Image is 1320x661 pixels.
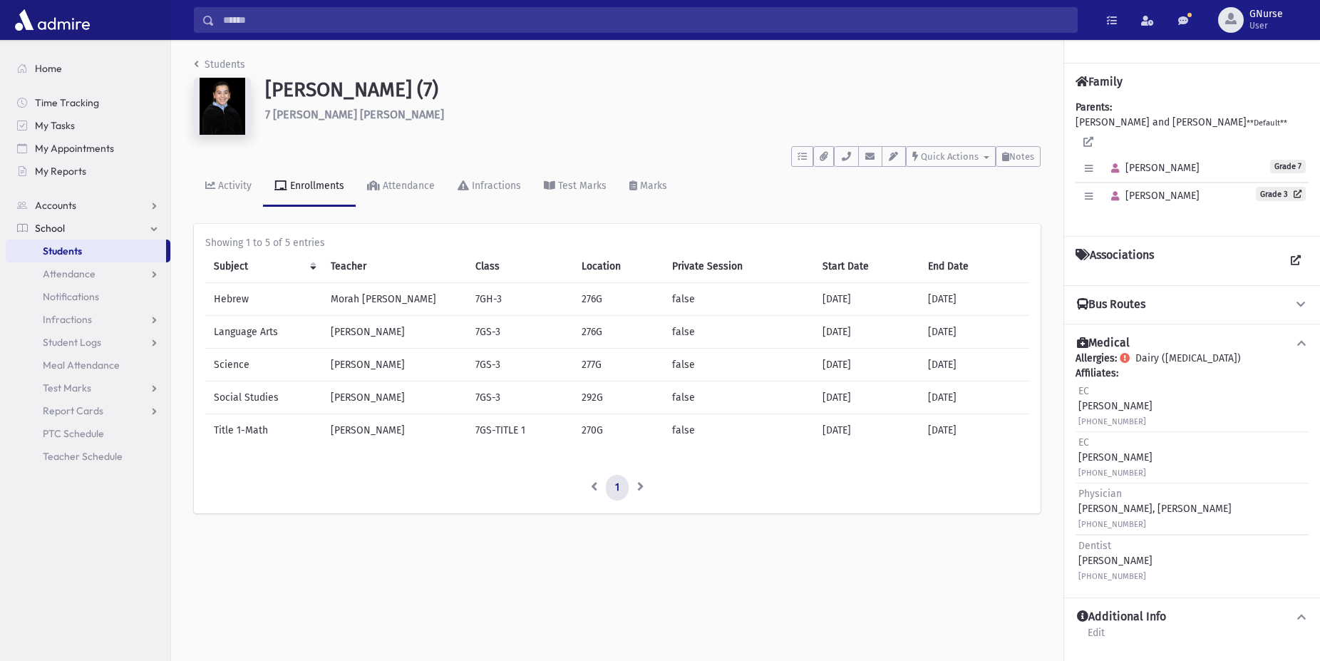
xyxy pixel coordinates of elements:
[1078,538,1153,583] div: [PERSON_NAME]
[469,180,521,192] div: Infractions
[618,167,679,207] a: Marks
[43,450,123,463] span: Teacher Schedule
[664,250,814,283] th: Private Session
[467,250,573,283] th: Class
[6,194,170,217] a: Accounts
[6,262,170,285] a: Attendance
[919,381,1029,414] td: [DATE]
[1077,610,1166,625] h4: Additional Info
[194,58,245,71] a: Students
[919,349,1029,381] td: [DATE]
[446,167,532,207] a: Infractions
[6,217,170,240] a: School
[1078,435,1153,480] div: [PERSON_NAME]
[11,6,93,34] img: AdmirePro
[6,91,170,114] a: Time Tracking
[1076,297,1309,312] button: Bus Routes
[6,399,170,422] a: Report Cards
[1076,351,1309,586] div: Dairy ([MEDICAL_DATA])
[43,267,96,280] span: Attendance
[814,283,919,316] td: [DATE]
[555,180,607,192] div: Test Marks
[35,119,75,132] span: My Tasks
[6,308,170,331] a: Infractions
[6,331,170,354] a: Student Logs
[6,376,170,399] a: Test Marks
[35,142,114,155] span: My Appointments
[606,475,629,501] a: 1
[814,316,919,349] td: [DATE]
[532,167,618,207] a: Test Marks
[664,349,814,381] td: false
[43,404,103,417] span: Report Cards
[6,114,170,137] a: My Tasks
[906,146,996,167] button: Quick Actions
[35,96,99,109] span: Time Tracking
[1076,101,1112,113] b: Parents:
[1256,187,1306,201] a: Grade 3
[921,151,979,162] span: Quick Actions
[322,283,466,316] td: Morah [PERSON_NAME]
[1076,100,1309,225] div: [PERSON_NAME] and [PERSON_NAME]
[1078,436,1089,449] span: EC
[215,180,252,192] div: Activity
[194,78,251,135] img: Z
[1076,610,1309,625] button: Additional Info
[263,167,356,207] a: Enrollments
[287,180,344,192] div: Enrollments
[6,422,170,445] a: PTC Schedule
[194,57,245,78] nav: breadcrumb
[814,349,919,381] td: [DATE]
[919,414,1029,447] td: [DATE]
[1105,162,1200,174] span: [PERSON_NAME]
[467,414,573,447] td: 7GS-TITLE 1
[1249,9,1283,20] span: GNurse
[43,290,99,303] span: Notifications
[637,180,667,192] div: Marks
[919,283,1029,316] td: [DATE]
[1087,625,1105,650] a: Edit
[1076,75,1123,88] h4: Family
[35,62,62,75] span: Home
[467,349,573,381] td: 7GS-3
[43,427,104,440] span: PTC Schedule
[664,316,814,349] td: false
[6,285,170,308] a: Notifications
[1078,486,1232,531] div: [PERSON_NAME], [PERSON_NAME]
[205,250,322,283] th: Subject
[322,316,466,349] td: [PERSON_NAME]
[573,250,664,283] th: Location
[814,381,919,414] td: [DATE]
[6,160,170,183] a: My Reports
[1077,297,1145,312] h4: Bus Routes
[1078,384,1153,429] div: [PERSON_NAME]
[1076,336,1309,351] button: Medical
[215,7,1077,33] input: Search
[35,199,76,212] span: Accounts
[1078,540,1111,552] span: Dentist
[6,137,170,160] a: My Appointments
[1105,190,1200,202] span: [PERSON_NAME]
[573,349,664,381] td: 277G
[356,167,446,207] a: Attendance
[1078,468,1146,478] small: [PHONE_NUMBER]
[6,354,170,376] a: Meal Attendance
[919,316,1029,349] td: [DATE]
[573,316,664,349] td: 276G
[1270,160,1306,173] span: Grade 7
[322,250,466,283] th: Teacher
[1076,248,1154,274] h4: Associations
[1249,20,1283,31] span: User
[1077,336,1130,351] h4: Medical
[205,381,322,414] td: Social Studies
[1078,385,1089,397] span: EC
[380,180,435,192] div: Attendance
[1076,352,1117,364] b: Allergies:
[573,414,664,447] td: 270G
[1078,417,1146,426] small: [PHONE_NUMBER]
[664,414,814,447] td: false
[467,381,573,414] td: 7GS-3
[205,414,322,447] td: Title 1-Math
[6,240,166,262] a: Students
[573,283,664,316] td: 276G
